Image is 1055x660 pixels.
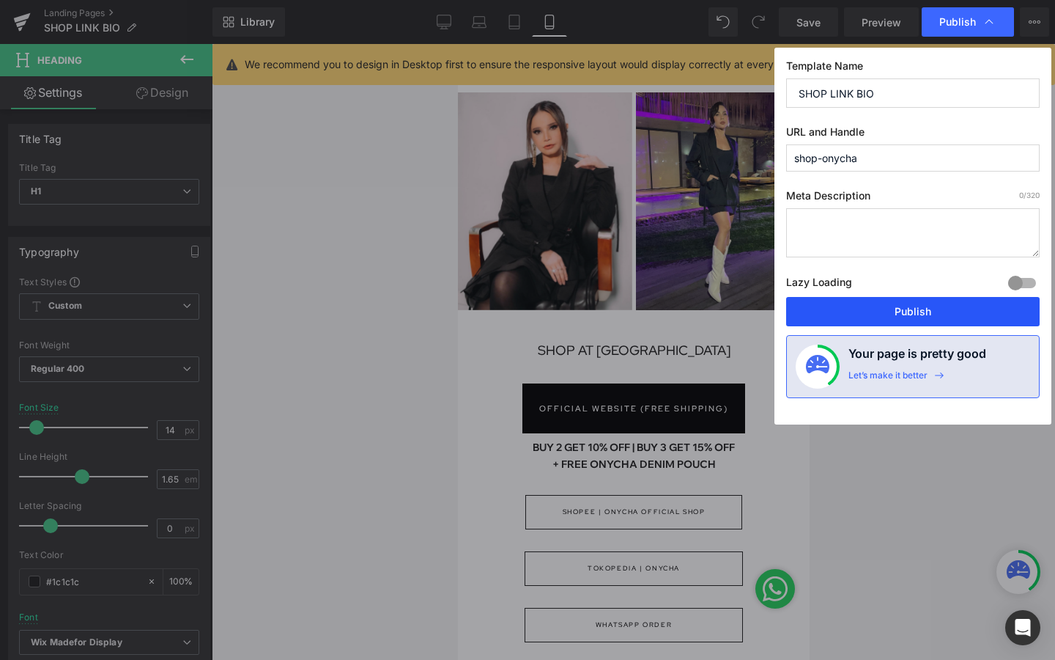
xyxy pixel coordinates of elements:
a: SHOPEE | ONYCHA OFFICIAL SHOP [67,451,285,485]
img: onboarding-status.svg [806,355,829,378]
label: Meta Description [786,189,1040,208]
h1: SHOP AT [GEOGRAPHIC_DATA] [11,296,341,318]
label: Template Name [786,59,1040,78]
button: Publish [786,297,1040,326]
b: + FREE ONYCHA DENIM POUCH [95,414,258,427]
span: SHOPEE | ONYCHA OFFICIAL SHOP [105,463,248,474]
span: Publish [939,15,976,29]
h4: Your page is pretty good [848,345,986,370]
span: 0 [1019,191,1023,199]
a: TOKOPEDIA | ONYCHA [67,507,285,542]
b: BUY 2 GET 10% OFF | BUY 3 GET 15% OFF [75,397,277,410]
span: OFFICIAL WEBSITE (FREE SHIPPING) [81,358,270,371]
span: TOKOPEDIA | ONYCHA [130,519,222,530]
label: URL and Handle [786,125,1040,144]
span: WHATSAPP ORDER [138,576,215,587]
a: WHATSAPP ORDER [67,564,286,598]
h1: The Journey to Becoming Your Most Remarkable You [18,9,333,27]
a: OFFICIAL WEBSITE (FREE SHIPPING) [64,340,286,389]
div: Open Intercom Messenger [1005,610,1040,645]
div: Let’s make it better [848,370,928,389]
label: Lazy Loading [786,273,852,297]
span: /320 [1019,191,1040,199]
